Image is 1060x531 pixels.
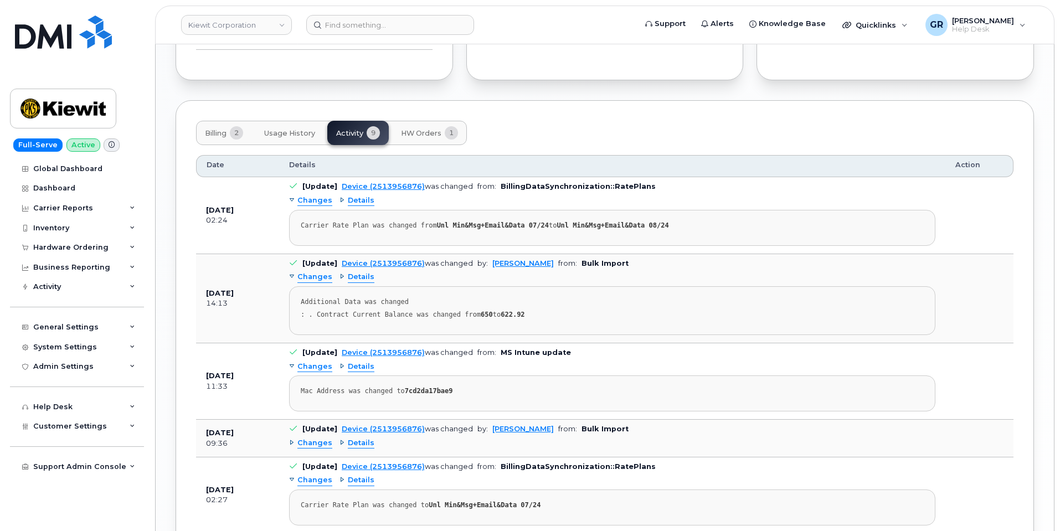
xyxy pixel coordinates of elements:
[477,348,496,357] span: from:
[582,259,629,267] b: Bulk Import
[230,126,243,140] span: 2
[297,475,332,486] span: Changes
[205,129,227,138] span: Billing
[711,18,734,29] span: Alerts
[501,348,571,357] b: MS Intune update
[477,259,488,267] span: by:
[445,126,458,140] span: 1
[297,362,332,372] span: Changes
[742,13,833,35] a: Knowledge Base
[297,438,332,448] span: Changes
[206,289,234,297] b: [DATE]
[206,206,234,214] b: [DATE]
[348,438,374,448] span: Details
[181,15,292,35] a: Kiewit Corporation
[301,311,924,319] div: : . Contract Current Balance was changed from to
[302,348,337,357] b: [Update]
[429,501,541,509] strong: Unl Min&Msg+Email&Data 07/24
[492,425,554,433] a: [PERSON_NAME]
[206,495,269,505] div: 02:27
[477,182,496,190] span: from:
[655,18,686,29] span: Support
[206,215,269,225] div: 02:24
[206,382,269,391] div: 11:33
[477,425,488,433] span: by:
[835,14,915,36] div: Quicklinks
[206,439,269,448] div: 09:36
[558,425,577,433] span: from:
[342,182,473,190] div: was changed
[207,160,224,170] span: Date
[342,462,473,471] div: was changed
[501,182,656,190] b: BillingDataSynchronization::RatePlans
[856,20,896,29] span: Quicklinks
[558,259,577,267] span: from:
[492,259,554,267] a: [PERSON_NAME]
[302,425,337,433] b: [Update]
[301,298,924,306] div: Additional Data was changed
[206,298,269,308] div: 14:13
[264,129,315,138] span: Usage History
[405,387,453,395] strong: 7cd2da17bae9
[302,259,337,267] b: [Update]
[342,259,425,267] a: Device (2513956876)
[348,195,374,206] span: Details
[301,387,924,395] div: Mac Address was changed to
[637,13,693,35] a: Support
[501,462,656,471] b: BillingDataSynchronization::RatePlans
[297,272,332,282] span: Changes
[348,272,374,282] span: Details
[693,13,742,35] a: Alerts
[302,182,337,190] b: [Update]
[342,348,473,357] div: was changed
[952,25,1014,34] span: Help Desk
[342,425,473,433] div: was changed
[342,348,425,357] a: Device (2513956876)
[759,18,826,29] span: Knowledge Base
[918,14,1033,36] div: Gabriel Rains
[1012,483,1052,523] iframe: Messenger Launcher
[206,429,234,437] b: [DATE]
[342,425,425,433] a: Device (2513956876)
[206,486,234,494] b: [DATE]
[952,16,1014,25] span: [PERSON_NAME]
[348,475,374,486] span: Details
[306,15,474,35] input: Find something...
[945,155,1013,177] th: Action
[348,362,374,372] span: Details
[206,372,234,380] b: [DATE]
[582,425,629,433] b: Bulk Import
[342,182,425,190] a: Device (2513956876)
[501,311,524,318] strong: 622.92
[930,18,943,32] span: GR
[401,129,441,138] span: HW Orders
[342,259,473,267] div: was changed
[301,221,924,230] div: Carrier Rate Plan was changed from to
[302,462,337,471] b: [Update]
[477,462,496,471] span: from:
[557,221,668,229] strong: Unl Min&Msg+Email&Data 08/24
[342,462,425,471] a: Device (2513956876)
[437,221,549,229] strong: Unl Min&Msg+Email&Data 07/24
[289,160,316,170] span: Details
[481,311,493,318] strong: 650
[297,195,332,206] span: Changes
[301,501,924,509] div: Carrier Rate Plan was changed to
